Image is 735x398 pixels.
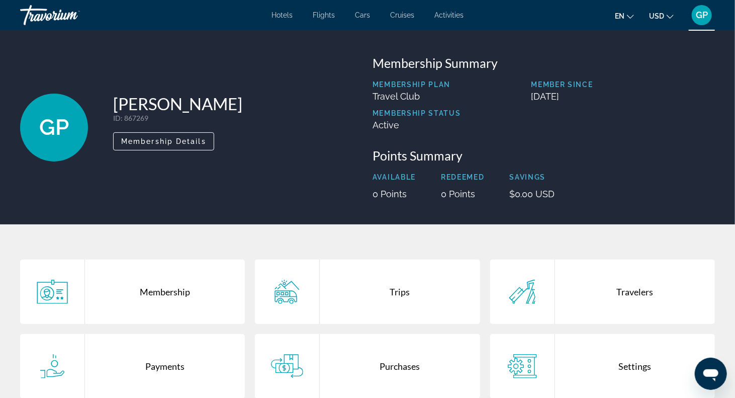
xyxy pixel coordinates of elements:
[373,148,715,163] h3: Points Summary
[113,114,242,122] p: : 867269
[649,9,674,23] button: Change currency
[271,11,293,19] a: Hotels
[121,137,206,145] span: Membership Details
[695,358,727,390] iframe: Button to launch messaging window
[434,11,464,19] a: Activities
[531,81,715,89] p: Member Since
[531,91,715,102] p: [DATE]
[85,260,245,324] div: Membership
[113,134,214,145] a: Membership Details
[373,173,416,181] p: Available
[113,114,121,122] span: ID
[373,109,461,117] p: Membership Status
[490,260,715,324] a: Travelers
[615,9,634,23] button: Change language
[373,91,461,102] p: Travel Club
[320,260,480,324] div: Trips
[313,11,335,19] a: Flights
[255,260,480,324] a: Trips
[113,94,242,114] h1: [PERSON_NAME]
[373,81,461,89] p: Membership Plan
[113,132,214,150] button: Membership Details
[373,120,461,130] p: Active
[20,260,245,324] a: Membership
[390,11,414,19] a: Cruises
[649,12,664,20] span: USD
[373,189,416,199] p: 0 Points
[696,10,708,20] span: GP
[355,11,370,19] a: Cars
[510,173,555,181] p: Savings
[441,173,484,181] p: Redeemed
[689,5,715,26] button: User Menu
[510,189,555,199] p: $0.00 USD
[555,260,715,324] div: Travelers
[39,114,69,140] span: GP
[373,55,715,70] h3: Membership Summary
[615,12,624,20] span: en
[20,2,121,28] a: Travorium
[441,189,484,199] p: 0 Points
